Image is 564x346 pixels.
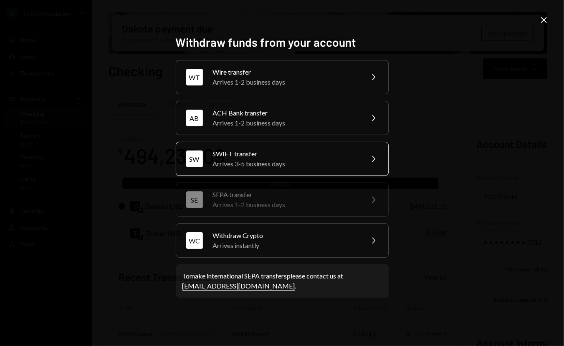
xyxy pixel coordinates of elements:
button: ABACH Bank transferArrives 1-2 business days [176,101,389,135]
button: WTWire transferArrives 1-2 business days [176,60,389,94]
div: SW [186,150,203,167]
div: To make international SEPA transfers please contact us at . [182,271,382,291]
div: Withdraw Crypto [213,231,358,241]
div: ACH Bank transfer [213,108,358,118]
h2: Withdraw funds from your account [176,34,389,50]
button: SESEPA transferArrives 1-2 business days [176,183,389,217]
div: SE [186,191,203,208]
div: Arrives 3-5 business days [213,159,358,169]
div: AB [186,110,203,126]
div: WT [186,69,203,85]
div: SWIFT transfer [213,149,358,159]
div: WC [186,232,203,249]
div: Arrives 1-2 business days [213,77,358,87]
div: Arrives instantly [213,241,358,251]
a: [EMAIL_ADDRESS][DOMAIN_NAME] [182,282,295,291]
div: SEPA transfer [213,190,358,200]
div: Arrives 1-2 business days [213,118,358,128]
button: SWSWIFT transferArrives 3-5 business days [176,142,389,176]
button: WCWithdraw CryptoArrives instantly [176,223,389,258]
div: Arrives 1-2 business days [213,200,358,210]
div: Wire transfer [213,67,358,77]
